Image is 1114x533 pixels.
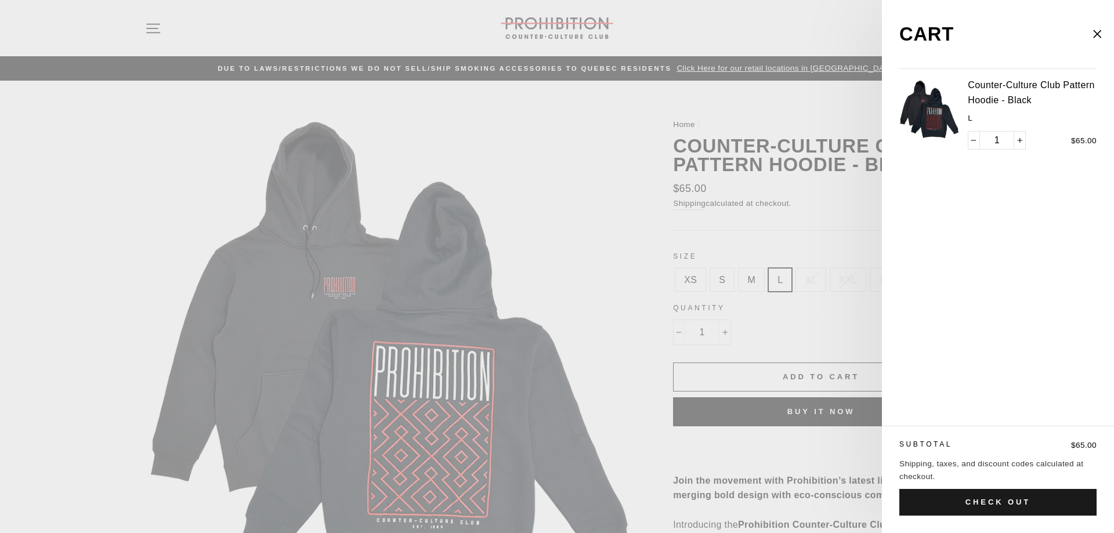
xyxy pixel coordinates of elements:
p: Shipping, taxes, and discount codes calculated at checkout. [899,458,1097,483]
span: L [968,107,1097,125]
button: Reduce item quantity by one [968,131,980,150]
a: Counter-Culture Club Pattern Hoodie - Black [968,78,1097,107]
button: Increase item quantity by one [1014,131,1026,150]
p: $65.00 [998,439,1097,452]
div: Cart [899,7,1063,62]
img: Counter-Culture Club Pattern Hoodie - Black [899,79,959,139]
button: Check out [899,489,1097,516]
input: quantity [968,131,1026,150]
p: Subtotal [899,439,998,450]
span: $65.00 [1071,136,1097,145]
